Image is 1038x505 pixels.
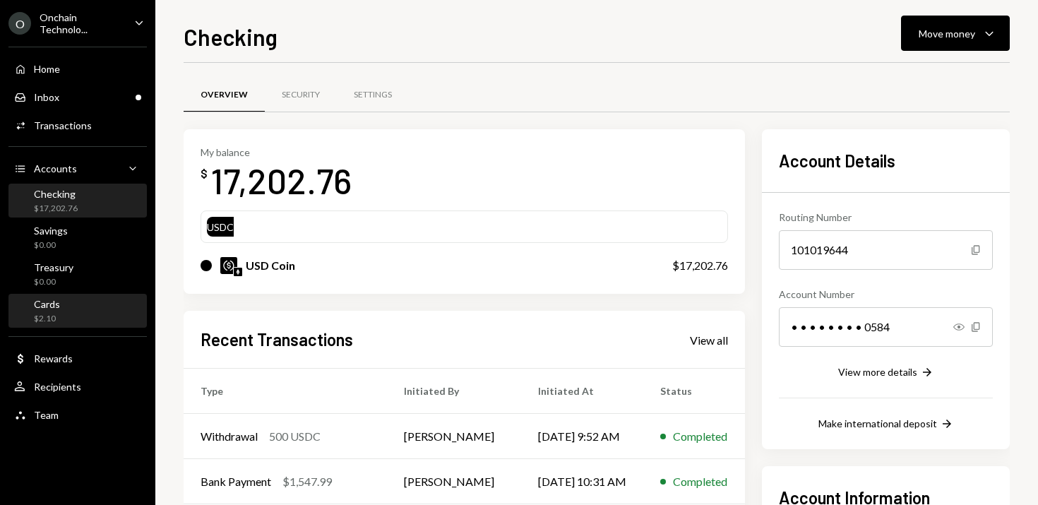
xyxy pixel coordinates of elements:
[8,374,147,399] a: Recipients
[779,210,993,225] div: Routing Number
[818,417,937,429] div: Make international deposit
[818,417,954,432] button: Make international deposit
[201,167,208,181] div: $
[34,119,92,131] div: Transactions
[34,381,81,393] div: Recipients
[234,268,242,276] img: ethereum-mainnet
[387,459,521,504] td: [PERSON_NAME]
[184,369,387,414] th: Type
[8,12,31,35] div: O
[34,313,60,325] div: $2.10
[690,332,728,347] a: View all
[8,257,147,291] a: Treasury$0.00
[207,220,234,239] div: USDC
[40,11,123,35] div: Onchain Technolo...
[901,16,1010,51] button: Move money
[201,473,271,490] div: Bank Payment
[184,77,265,113] a: Overview
[34,91,59,103] div: Inbox
[8,220,147,254] a: Savings$0.00
[269,428,321,445] div: 500 USDC
[201,146,352,158] div: My balance
[919,26,975,41] div: Move money
[282,473,332,490] div: $1,547.99
[282,89,320,101] div: Security
[8,155,147,181] a: Accounts
[779,307,993,347] div: • • • • • • • • 0584
[184,23,278,51] h1: Checking
[8,345,147,371] a: Rewards
[521,459,643,504] td: [DATE] 10:31 AM
[34,225,68,237] div: Savings
[387,369,521,414] th: Initiated By
[34,276,73,288] div: $0.00
[690,333,728,347] div: View all
[34,203,78,215] div: $17,202.76
[673,473,727,490] div: Completed
[201,428,258,445] div: Withdrawal
[387,414,521,459] td: [PERSON_NAME]
[779,287,993,302] div: Account Number
[838,365,934,381] button: View more details
[337,77,409,113] a: Settings
[8,294,147,328] a: Cards$2.10
[34,261,73,273] div: Treasury
[8,402,147,427] a: Team
[34,162,77,174] div: Accounts
[246,257,295,274] div: USD Coin
[838,366,917,378] div: View more details
[673,428,727,445] div: Completed
[521,414,643,459] td: [DATE] 9:52 AM
[8,112,147,138] a: Transactions
[8,84,147,109] a: Inbox
[220,257,237,274] img: USDC
[779,230,993,270] div: 101019644
[354,89,392,101] div: Settings
[201,328,353,351] h2: Recent Transactions
[34,239,68,251] div: $0.00
[8,184,147,218] a: Checking$17,202.76
[34,188,78,200] div: Checking
[265,77,337,113] a: Security
[643,369,745,414] th: Status
[672,257,728,274] div: $17,202.76
[201,89,248,101] div: Overview
[34,63,60,75] div: Home
[8,56,147,81] a: Home
[779,149,993,172] h2: Account Details
[34,298,60,310] div: Cards
[210,158,352,203] div: 17,202.76
[34,352,73,364] div: Rewards
[521,369,643,414] th: Initiated At
[34,409,59,421] div: Team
